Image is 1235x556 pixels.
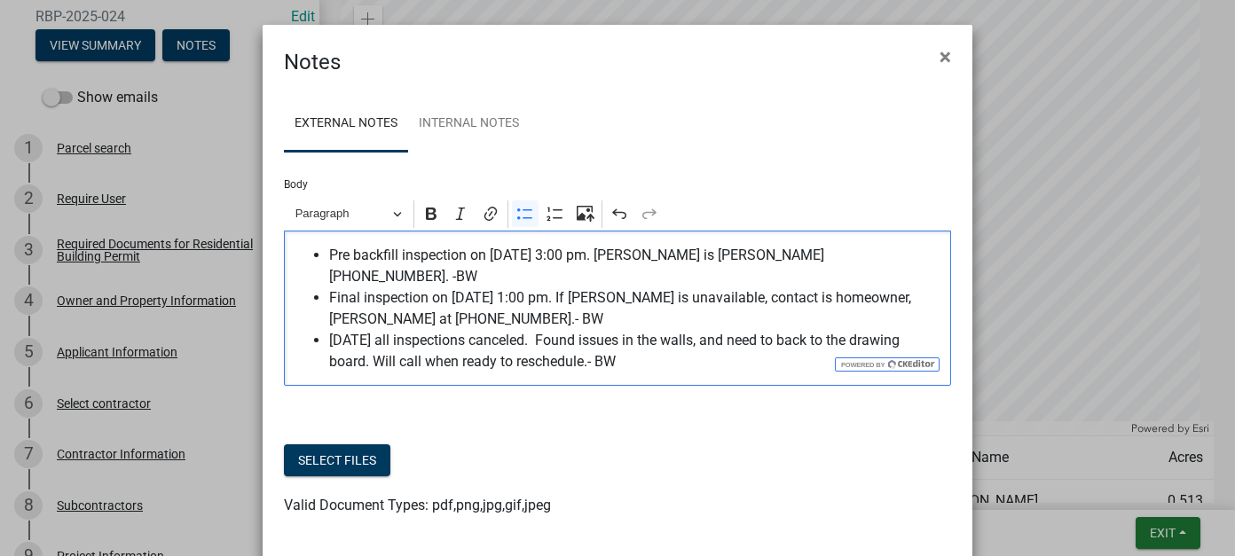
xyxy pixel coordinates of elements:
[839,361,885,369] span: Powered by
[329,245,942,287] span: Pre backfill inspection on [DATE] 3:00 pm. [PERSON_NAME] is [PERSON_NAME] [PHONE_NUMBER]. -BW
[284,497,551,513] span: Valid Document Types: pdf,png,jpg,gif,jpeg
[925,32,965,82] button: Close
[287,200,410,228] button: Paragraph, Heading
[329,330,942,372] span: [DATE] all inspections canceled. Found issues in the walls, and need to back to the drawing board...
[329,287,942,330] span: Final inspection on [DATE] 1:00 pm. If [PERSON_NAME] is unavailable, contact is homeowner, [PERSO...
[408,96,530,153] a: Internal Notes
[284,96,408,153] a: External Notes
[940,44,951,69] span: ×
[284,444,390,476] button: Select files
[284,46,341,78] h4: Notes
[295,203,388,224] span: Paragraph
[284,197,951,231] div: Editor toolbar
[284,231,951,386] div: Editor editing area: main. Press Alt+0 for help.
[284,179,308,190] label: Body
